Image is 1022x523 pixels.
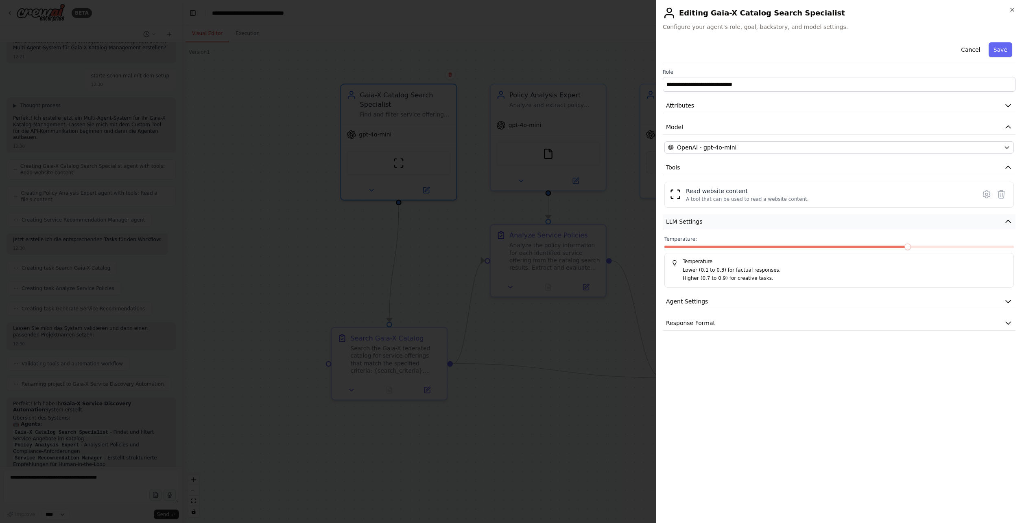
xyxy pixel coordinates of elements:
[686,187,809,195] div: Read website content
[663,160,1015,175] button: Tools
[671,258,1007,265] h5: Temperature
[663,316,1015,331] button: Response Format
[677,143,736,152] span: OpenAI - gpt-4o-mini
[663,69,1015,75] label: Role
[666,297,708,305] span: Agent Settings
[683,275,1007,283] p: Higher (0.7 to 0.9) for creative tasks.
[994,187,1009,202] button: Delete tool
[663,98,1015,113] button: Attributes
[664,141,1014,154] button: OpenAI - gpt-4o-mini
[979,187,994,202] button: Configure tool
[666,101,694,110] span: Attributes
[666,319,715,327] span: Response Format
[664,236,697,242] span: Temperature:
[663,120,1015,135] button: Model
[663,23,1015,31] span: Configure your agent's role, goal, backstory, and model settings.
[686,196,809,202] div: A tool that can be used to read a website content.
[989,42,1012,57] button: Save
[956,42,985,57] button: Cancel
[666,123,683,131] span: Model
[683,266,1007,275] p: Lower (0.1 to 0.3) for factual responses.
[663,214,1015,229] button: LLM Settings
[663,7,1015,20] h2: Editing Gaia-X Catalog Search Specialist
[663,294,1015,309] button: Agent Settings
[670,189,681,200] img: ScrapeWebsiteTool
[666,218,703,226] span: LLM Settings
[666,163,680,171] span: Tools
